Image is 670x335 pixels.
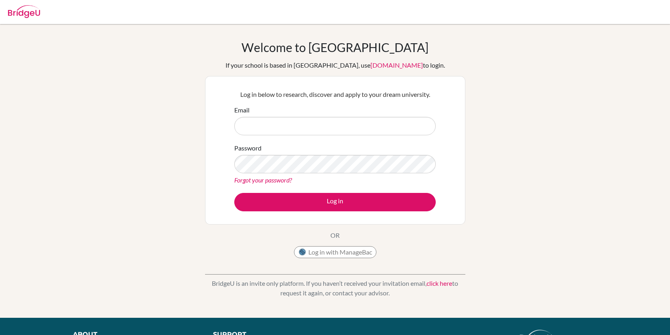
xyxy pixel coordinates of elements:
[8,5,40,18] img: Bridge-U
[330,231,340,240] p: OR
[225,60,445,70] div: If your school is based in [GEOGRAPHIC_DATA], use to login.
[234,143,262,153] label: Password
[205,279,465,298] p: BridgeU is an invite only platform. If you haven’t received your invitation email, to request it ...
[234,90,436,99] p: Log in below to research, discover and apply to your dream university.
[370,61,423,69] a: [DOMAIN_NAME]
[427,279,452,287] a: click here
[234,105,249,115] label: Email
[294,246,376,258] button: Log in with ManageBac
[234,193,436,211] button: Log in
[241,40,429,54] h1: Welcome to [GEOGRAPHIC_DATA]
[234,176,292,184] a: Forgot your password?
